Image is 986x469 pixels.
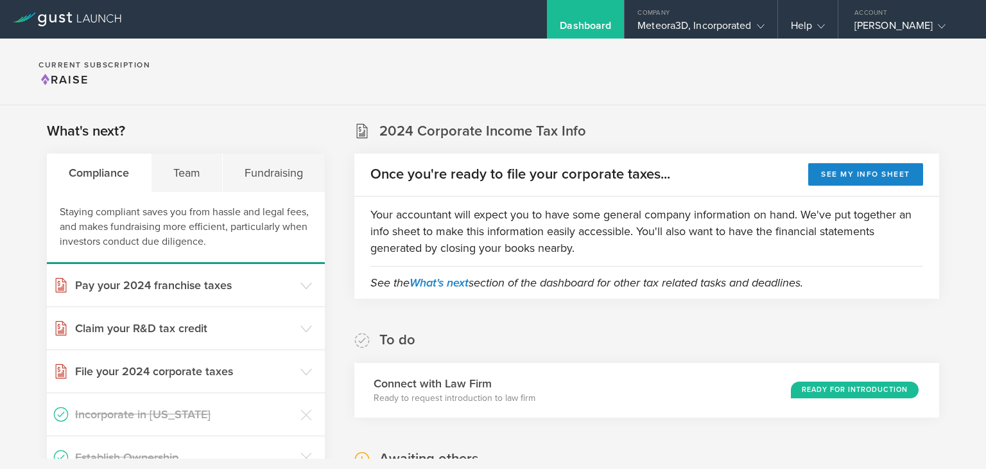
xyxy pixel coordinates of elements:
h3: Connect with Law Firm [374,375,535,392]
h2: What's next? [47,122,125,141]
div: Staying compliant saves you from hassle and legal fees, and makes fundraising more efficient, par... [47,192,325,264]
h2: Current Subscription [39,61,150,69]
h2: Once you're ready to file your corporate taxes... [370,165,670,184]
span: Raise [39,73,89,87]
p: Ready to request introduction to law firm [374,392,535,405]
p: Your accountant will expect you to have some general company information on hand. We've put toget... [370,206,923,256]
div: Dashboard [560,19,611,39]
h3: Pay your 2024 franchise taxes [75,277,294,294]
h3: File your 2024 corporate taxes [75,363,294,380]
div: Help [791,19,825,39]
h2: To do [379,331,415,350]
h2: 2024 Corporate Income Tax Info [379,122,586,141]
a: What's next [410,276,469,290]
h3: Establish Ownership [75,449,294,466]
div: Team [151,154,223,192]
div: Fundraising [223,154,325,192]
em: See the section of the dashboard for other tax related tasks and deadlines. [370,276,803,290]
button: See my info sheet [808,163,923,186]
h3: Claim your R&D tax credit [75,320,294,337]
div: [PERSON_NAME] [854,19,964,39]
div: Ready for Introduction [791,382,919,398]
div: Meteora3D, Incorporated [637,19,764,39]
h2: Awaiting others [379,450,478,468]
div: Connect with Law FirmReady to request introduction to law firmReady for Introduction [354,363,939,418]
div: Compliance [47,154,151,192]
h3: Incorporate in [US_STATE] [75,406,294,423]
